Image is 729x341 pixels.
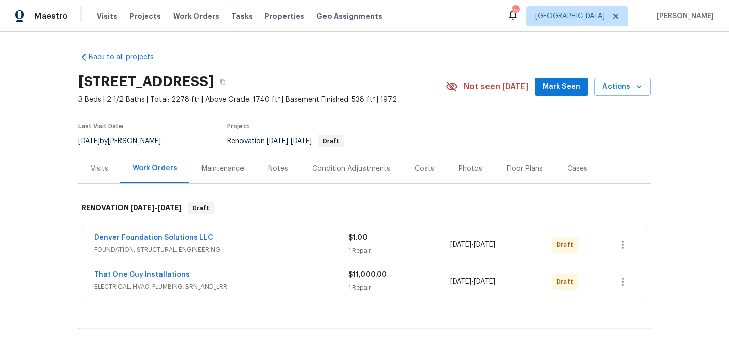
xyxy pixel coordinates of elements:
[535,78,588,96] button: Mark Seen
[267,138,288,145] span: [DATE]
[507,164,543,174] div: Floor Plans
[133,163,177,173] div: Work Orders
[594,78,651,96] button: Actions
[94,245,348,255] span: FOUNDATION, STRUCTURAL, ENGINEERING
[316,11,382,21] span: Geo Assignments
[474,278,495,285] span: [DATE]
[78,138,100,145] span: [DATE]
[82,202,182,214] h6: RENOVATION
[214,72,232,91] button: Copy Address
[450,277,495,287] span: -
[474,241,495,248] span: [DATE]
[543,81,580,93] span: Mark Seen
[653,11,714,21] span: [PERSON_NAME]
[535,11,605,21] span: [GEOGRAPHIC_DATA]
[227,138,344,145] span: Renovation
[348,283,450,293] div: 1 Repair
[567,164,587,174] div: Cases
[557,240,577,250] span: Draft
[602,81,642,93] span: Actions
[94,282,348,292] span: ELECTRICAL, HVAC, PLUMBING, BRN_AND_LRR
[94,234,213,241] a: Denver Foundation Solutions LLC
[464,82,529,92] span: Not seen [DATE]
[319,138,343,144] span: Draft
[265,11,304,21] span: Properties
[34,11,68,21] span: Maestro
[130,204,182,211] span: -
[78,95,445,105] span: 3 Beds | 2 1/2 Baths | Total: 2278 ft² | Above Grade: 1740 ft² | Basement Finished: 538 ft² | 1972
[231,13,253,20] span: Tasks
[227,123,250,129] span: Project
[78,192,651,224] div: RENOVATION [DATE]-[DATE]Draft
[450,240,495,250] span: -
[450,278,471,285] span: [DATE]
[94,271,190,278] a: That One Guy Installations
[459,164,482,174] div: Photos
[189,203,213,213] span: Draft
[201,164,244,174] div: Maintenance
[291,138,312,145] span: [DATE]
[450,241,471,248] span: [DATE]
[173,11,219,21] span: Work Orders
[348,246,450,256] div: 1 Repair
[348,271,387,278] span: $11,000.00
[78,77,214,87] h2: [STREET_ADDRESS]
[268,164,288,174] div: Notes
[312,164,390,174] div: Condition Adjustments
[130,204,154,211] span: [DATE]
[78,52,176,62] a: Back to all projects
[415,164,434,174] div: Costs
[348,234,368,241] span: $1.00
[130,11,161,21] span: Projects
[267,138,312,145] span: -
[557,277,577,287] span: Draft
[512,6,519,16] div: 25
[157,204,182,211] span: [DATE]
[78,135,173,147] div: by [PERSON_NAME]
[97,11,117,21] span: Visits
[91,164,108,174] div: Visits
[78,123,123,129] span: Last Visit Date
